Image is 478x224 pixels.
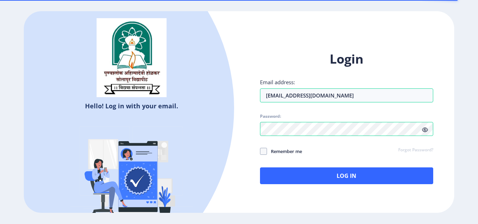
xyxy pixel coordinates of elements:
label: Email address: [260,79,295,86]
h1: Login [260,51,433,67]
input: Email address [260,88,433,102]
button: Log In [260,167,433,184]
label: Password: [260,114,281,119]
img: sulogo.png [97,18,167,97]
span: Remember me [267,147,302,156]
a: Forgot Password? [398,147,433,153]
